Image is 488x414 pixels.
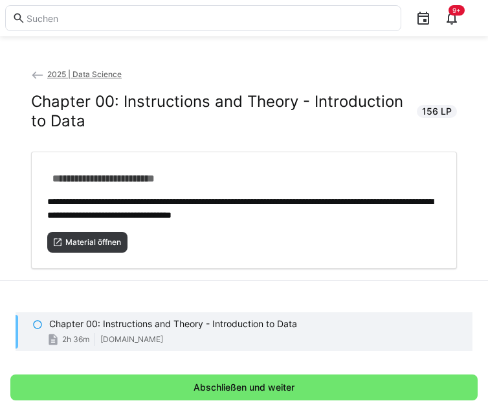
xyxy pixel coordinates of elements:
[422,105,452,118] span: 156 LP
[47,232,128,253] button: Material öffnen
[49,317,297,330] p: Chapter 00: Instructions and Theory - Introduction to Data
[31,69,122,79] a: 2025 | Data Science
[10,374,478,400] button: Abschließen und weiter
[452,6,461,14] span: 9+
[62,334,89,345] span: 2h 36m
[64,237,122,247] span: Material öffnen
[25,12,394,24] input: Suchen
[47,69,122,79] span: 2025 | Data Science
[192,381,296,394] span: Abschließen und weiter
[31,92,409,131] h2: Chapter 00: Instructions and Theory - Introduction to Data
[100,334,163,345] span: [DOMAIN_NAME]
